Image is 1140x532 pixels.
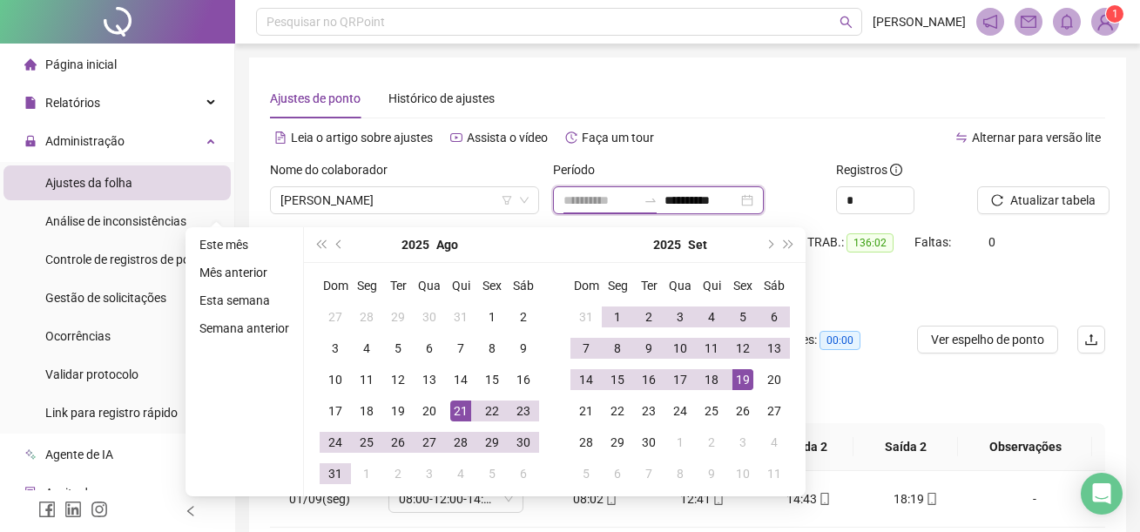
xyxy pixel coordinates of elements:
td: 2025-08-29 [476,427,508,458]
div: 9 [513,338,534,359]
span: mobile [924,493,938,505]
sup: Atualize o seu contato no menu Meus Dados [1106,5,1123,23]
li: Semana anterior [192,318,296,339]
div: 08:02 [556,489,635,508]
div: 16 [638,369,659,390]
td: 2025-09-10 [664,333,696,364]
span: left [185,505,197,517]
span: instagram [91,501,108,518]
span: Faltas: [914,235,954,249]
div: 1 [356,463,377,484]
div: 5 [732,306,753,327]
span: 136:02 [847,233,894,253]
div: 28 [576,432,597,453]
div: 4 [764,432,785,453]
div: 21 [576,401,597,421]
button: next-year [759,227,779,262]
td: 2025-08-11 [351,364,382,395]
div: 24 [325,432,346,453]
span: Link para registro rápido [45,406,178,420]
th: Dom [570,270,602,301]
span: Registros [836,160,902,179]
th: Qua [414,270,445,301]
span: Controle de registros de ponto [45,253,208,266]
span: Aceite de uso [45,486,117,500]
button: Ver espelho de ponto [917,326,1058,354]
div: 28 [356,306,377,327]
div: 9 [701,463,722,484]
div: 27 [764,401,785,421]
span: upload [1084,333,1098,347]
span: mobile [604,493,617,505]
span: search [840,16,853,29]
span: youtube [450,131,462,144]
span: history [565,131,577,144]
div: 28 [450,432,471,453]
span: 1 [1112,8,1118,20]
td: 2025-08-14 [445,364,476,395]
span: RAPHAEL FELIPE MOTA SCHNEIDER [280,187,529,213]
div: 13 [764,338,785,359]
span: filter [502,195,512,205]
th: Observações [958,423,1092,471]
td: 2025-08-28 [445,427,476,458]
th: Seg [351,270,382,301]
td: 2025-09-05 [727,301,759,333]
td: 2025-09-17 [664,364,696,395]
td: 2025-08-13 [414,364,445,395]
div: - [983,489,1086,508]
div: 20 [419,401,440,421]
td: 2025-08-24 [320,427,351,458]
div: 2 [388,463,408,484]
td: 2025-09-16 [633,364,664,395]
td: 2025-09-03 [414,458,445,489]
span: lock [24,135,37,147]
div: 16 [513,369,534,390]
div: 18:19 [876,489,955,508]
td: 2025-10-01 [664,427,696,458]
td: 2025-09-09 [633,333,664,364]
span: Histórico de ajustes [388,91,495,105]
td: 2025-09-01 [602,301,633,333]
div: 12:41 [663,489,742,508]
td: 2025-09-06 [508,458,539,489]
div: 27 [325,306,346,327]
td: 2025-09-13 [759,333,790,364]
div: 27 [419,432,440,453]
td: 2025-08-18 [351,395,382,427]
div: 30 [638,432,659,453]
div: 4 [701,306,722,327]
td: 2025-09-24 [664,395,696,427]
div: 23 [513,401,534,421]
label: Período [553,160,606,179]
div: 31 [325,463,346,484]
td: 2025-08-27 [414,427,445,458]
th: Sex [476,270,508,301]
th: Dom [320,270,351,301]
td: 2025-08-31 [320,458,351,489]
td: 2025-09-08 [602,333,633,364]
span: file [24,97,37,109]
td: 2025-09-12 [727,333,759,364]
div: 12 [388,369,408,390]
div: 1 [607,306,628,327]
div: 3 [419,463,440,484]
td: 2025-08-08 [476,333,508,364]
div: 1 [482,306,503,327]
div: 20 [764,369,785,390]
td: 2025-10-04 [759,427,790,458]
td: 2025-08-19 [382,395,414,427]
td: 2025-08-02 [508,301,539,333]
div: 19 [732,369,753,390]
div: 29 [607,432,628,453]
div: 10 [670,338,691,359]
div: 24 [670,401,691,421]
td: 2025-09-01 [351,458,382,489]
div: 14 [450,369,471,390]
td: 2025-08-12 [382,364,414,395]
div: 11 [356,369,377,390]
div: 6 [764,306,785,327]
td: 2025-08-06 [414,333,445,364]
div: 26 [388,432,408,453]
div: 25 [701,401,722,421]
